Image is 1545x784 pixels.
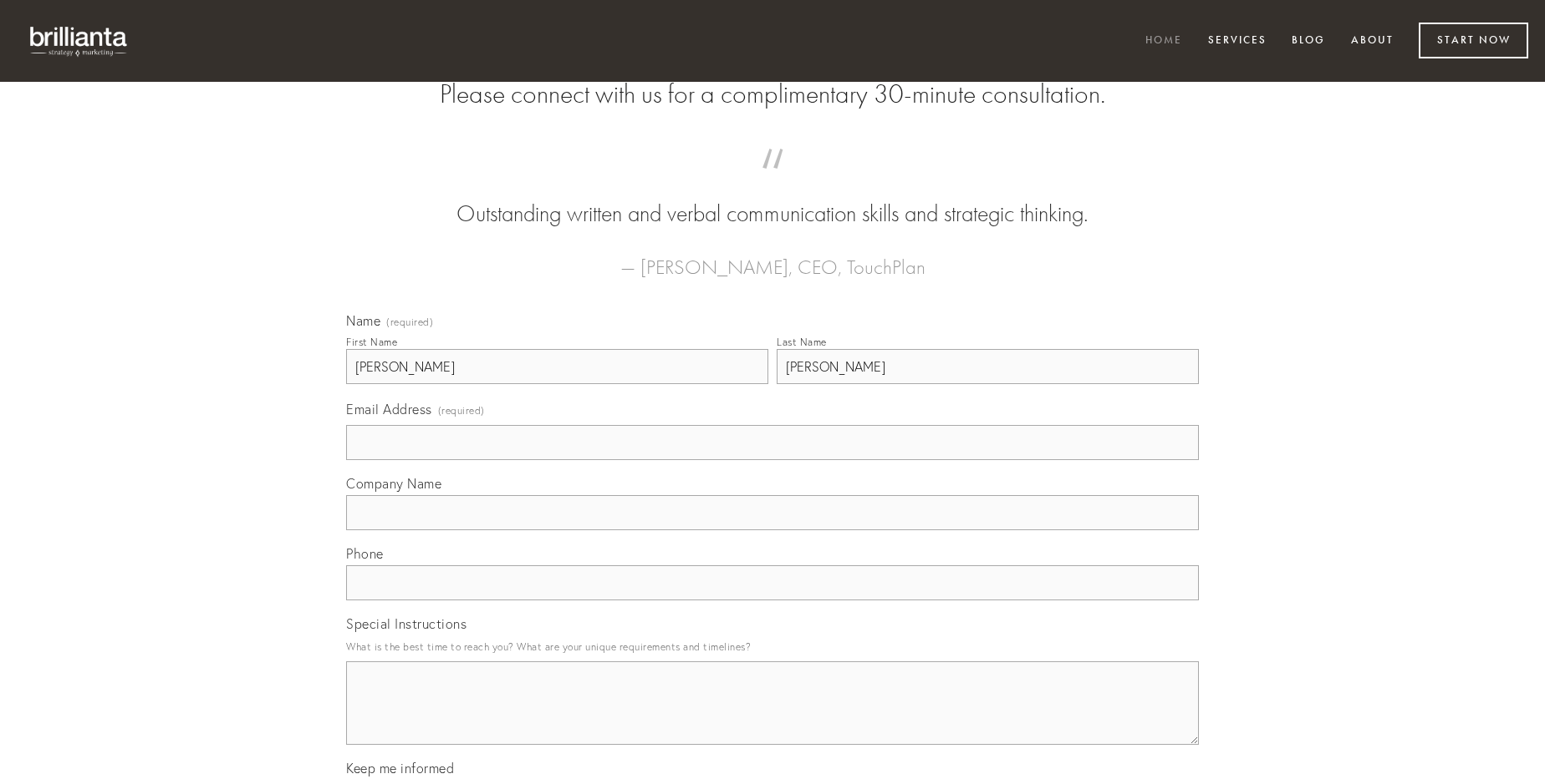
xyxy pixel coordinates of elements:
[346,615,467,632] span: Special Instructions
[373,165,1172,230] blockquote: Outstanding written and verbal communication skills and strategic thinking.
[346,401,432,417] span: Email Address
[346,635,1199,658] p: What is the best time to reach you? What are your unique requirements and timelines?
[438,399,485,422] span: (required)
[1135,28,1193,55] a: Home
[1197,28,1277,55] a: Services
[1419,23,1528,58] a: Start Now
[346,312,380,329] span: Name
[373,165,1172,198] span: “
[346,336,397,348] div: First Name
[17,17,142,65] img: brillianta - research, strategy, marketing
[346,78,1199,110] h2: Please connect with us for a complimentary 30-minute consultation.
[1281,28,1336,55] a: Blog
[373,230,1172,284] figcaption: — [PERSON_NAME], CEO, TouchPlan
[346,545,384,562] span: Phone
[386,317,433,327] span: (required)
[1340,28,1405,55] a: About
[346,760,454,776] span: Keep me informed
[777,336,827,348] div: Last Name
[346,475,441,492] span: Company Name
